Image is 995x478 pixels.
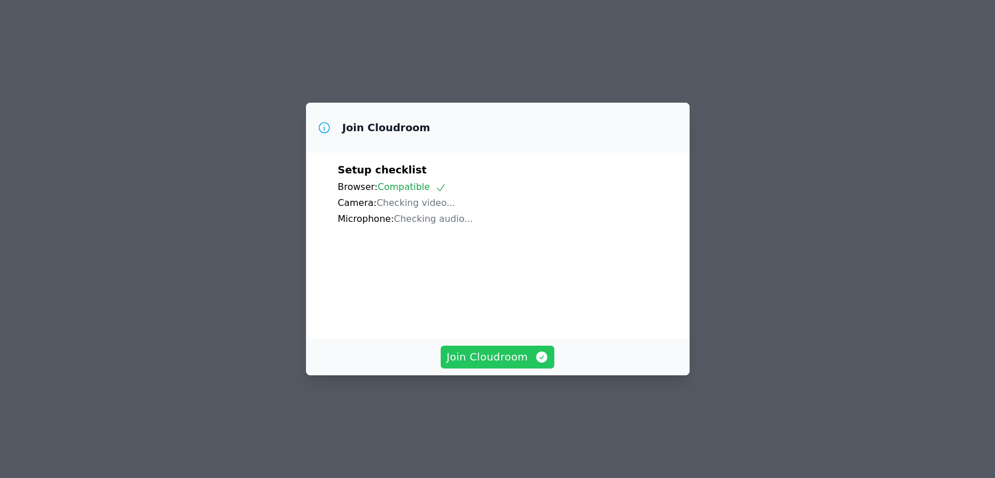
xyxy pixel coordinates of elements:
span: Join Cloudroom [446,349,549,365]
button: Join Cloudroom [441,346,554,368]
span: Compatible [377,181,446,192]
span: Browser: [338,181,378,192]
span: Camera: [338,197,377,208]
h3: Join Cloudroom [343,121,430,135]
span: Setup checklist [338,164,427,176]
span: Checking audio... [394,213,473,224]
span: Microphone: [338,213,394,224]
span: Checking video... [377,197,456,208]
